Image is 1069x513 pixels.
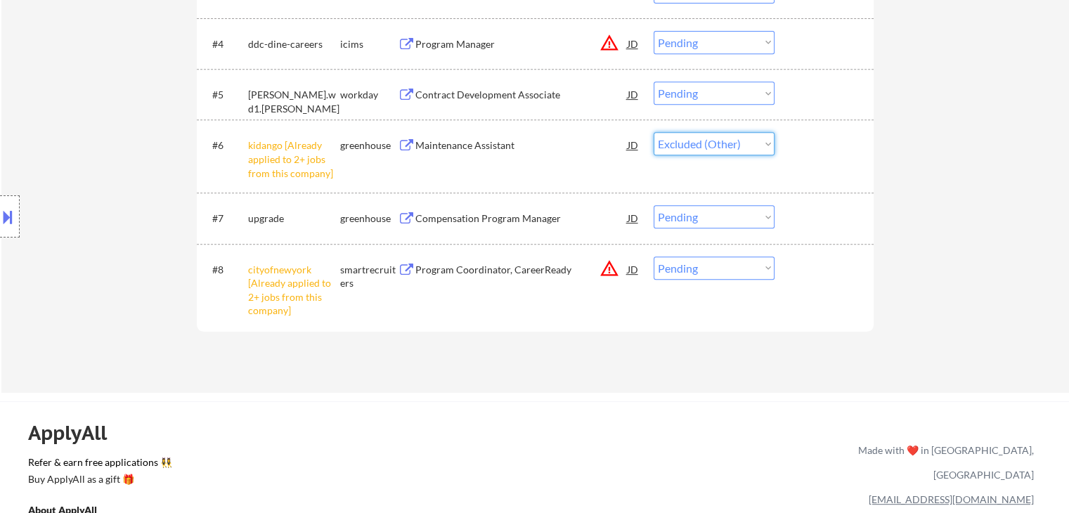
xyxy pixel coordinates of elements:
div: Contract Development Associate [415,88,628,102]
div: cityofnewyork [Already applied to 2+ jobs from this company] [248,263,340,318]
div: JD [626,256,640,282]
div: Program Manager [415,37,628,51]
div: ddc-dine-careers [248,37,340,51]
div: #4 [212,37,237,51]
div: Buy ApplyAll as a gift 🎁 [28,474,169,484]
div: JD [626,31,640,56]
div: workday [340,88,398,102]
div: Made with ❤️ in [GEOGRAPHIC_DATA], [GEOGRAPHIC_DATA] [853,438,1034,487]
div: ApplyAll [28,421,123,445]
div: JD [626,205,640,230]
div: kidango [Already applied to 2+ jobs from this company] [248,138,340,180]
a: Refer & earn free applications 👯‍♀️ [28,457,564,472]
button: warning_amber [600,33,619,53]
button: warning_amber [600,259,619,278]
div: JD [626,132,640,157]
div: smartrecruiters [340,263,398,290]
div: JD [626,82,640,107]
div: Program Coordinator, CareerReady [415,263,628,277]
div: [PERSON_NAME].wd1.[PERSON_NAME] [248,88,340,115]
div: greenhouse [340,212,398,226]
a: [EMAIL_ADDRESS][DOMAIN_NAME] [869,493,1034,505]
div: Compensation Program Manager [415,212,628,226]
div: upgrade [248,212,340,226]
div: Maintenance Assistant [415,138,628,152]
div: greenhouse [340,138,398,152]
div: icims [340,37,398,51]
a: Buy ApplyAll as a gift 🎁 [28,472,169,490]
